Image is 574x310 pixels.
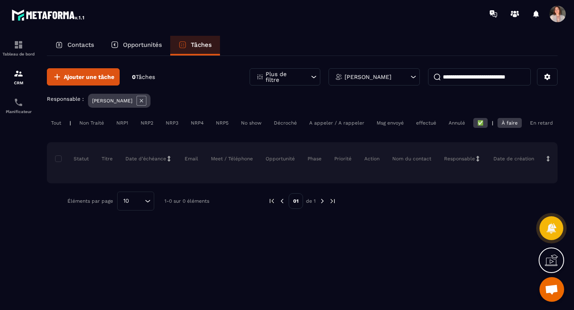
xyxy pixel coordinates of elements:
[306,198,316,204] p: de 1
[2,52,35,56] p: Tableau de bord
[185,155,198,162] p: Email
[412,118,440,128] div: effectué
[117,192,154,211] div: Search for option
[334,155,352,162] p: Priorité
[444,118,469,128] div: Annulé
[137,118,157,128] div: NRP2
[67,198,113,204] p: Éléments par page
[14,69,23,79] img: formation
[237,118,266,128] div: No show
[270,118,301,128] div: Décroché
[164,198,209,204] p: 1-0 sur 0 éléments
[308,155,322,162] p: Phase
[170,36,220,56] a: Tâches
[539,277,564,302] a: Ouvrir le chat
[498,118,522,128] div: À faire
[266,71,302,83] p: Plus de filtre
[112,118,132,128] div: NRP1
[473,118,488,128] div: ✅
[92,98,132,104] p: [PERSON_NAME]
[266,155,295,162] p: Opportunité
[120,197,132,206] span: 10
[75,118,108,128] div: Non Traité
[492,120,493,126] p: |
[47,96,84,102] p: Responsable :
[102,36,170,56] a: Opportunités
[2,91,35,120] a: schedulerschedulerPlanificateur
[392,155,431,162] p: Nom du contact
[268,197,275,205] img: prev
[67,41,94,49] p: Contacts
[211,155,253,162] p: Meet / Téléphone
[373,118,408,128] div: Msg envoyé
[47,36,102,56] a: Contacts
[278,197,286,205] img: prev
[47,68,120,86] button: Ajouter une tâche
[2,62,35,91] a: formationformationCRM
[12,7,86,22] img: logo
[493,155,534,162] p: Date de création
[526,118,557,128] div: En retard
[69,120,71,126] p: |
[162,118,183,128] div: NRP3
[14,40,23,50] img: formation
[2,81,35,85] p: CRM
[136,74,155,80] span: Tâches
[132,73,155,81] p: 0
[305,118,368,128] div: A appeler / A rappeler
[364,155,380,162] p: Action
[345,74,391,80] p: [PERSON_NAME]
[2,109,35,114] p: Planificateur
[123,41,162,49] p: Opportunités
[329,197,336,205] img: next
[187,118,208,128] div: NRP4
[64,73,114,81] span: Ajouter une tâche
[2,34,35,62] a: formationformationTableau de bord
[102,155,113,162] p: Titre
[132,197,143,206] input: Search for option
[444,155,475,162] p: Responsable
[289,193,303,209] p: 01
[57,155,89,162] p: Statut
[191,41,212,49] p: Tâches
[212,118,233,128] div: NRP5
[14,97,23,107] img: scheduler
[319,197,326,205] img: next
[47,118,65,128] div: Tout
[125,155,166,162] p: Date d’échéance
